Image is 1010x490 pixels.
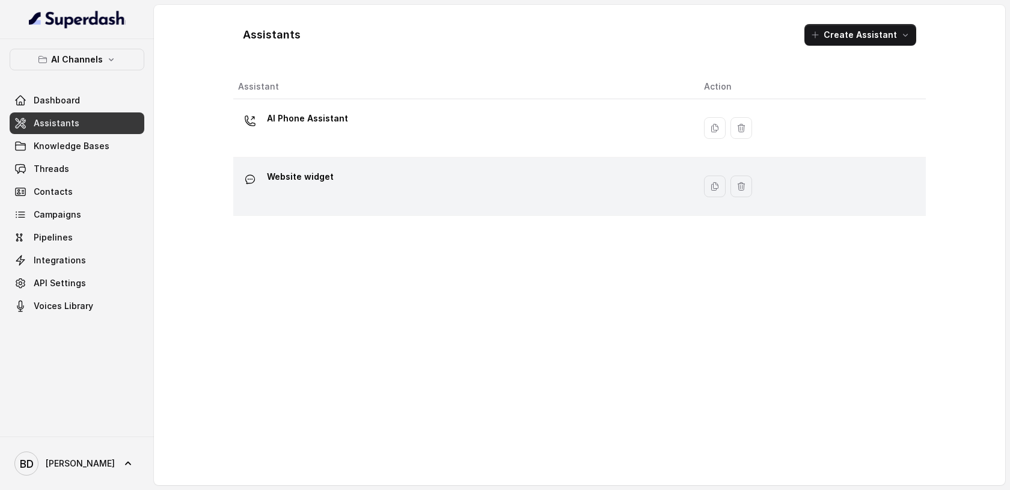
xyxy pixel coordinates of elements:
[34,254,86,266] span: Integrations
[267,167,334,186] p: Website widget
[34,94,80,106] span: Dashboard
[34,140,109,152] span: Knowledge Bases
[10,250,144,271] a: Integrations
[10,49,144,70] button: AI Channels
[10,158,144,180] a: Threads
[804,24,916,46] button: Create Assistant
[10,272,144,294] a: API Settings
[20,458,34,470] text: BD
[10,135,144,157] a: Knowledge Bases
[10,90,144,111] a: Dashboard
[46,458,115,470] span: [PERSON_NAME]
[34,209,81,221] span: Campaigns
[34,277,86,289] span: API Settings
[233,75,694,99] th: Assistant
[34,186,73,198] span: Contacts
[10,227,144,248] a: Pipelines
[34,231,73,243] span: Pipelines
[10,204,144,225] a: Campaigns
[34,300,93,312] span: Voices Library
[267,109,348,128] p: AI Phone Assistant
[10,181,144,203] a: Contacts
[10,447,144,480] a: [PERSON_NAME]
[29,10,126,29] img: light.svg
[34,163,69,175] span: Threads
[694,75,926,99] th: Action
[243,25,301,44] h1: Assistants
[10,295,144,317] a: Voices Library
[10,112,144,134] a: Assistants
[34,117,79,129] span: Assistants
[51,52,103,67] p: AI Channels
